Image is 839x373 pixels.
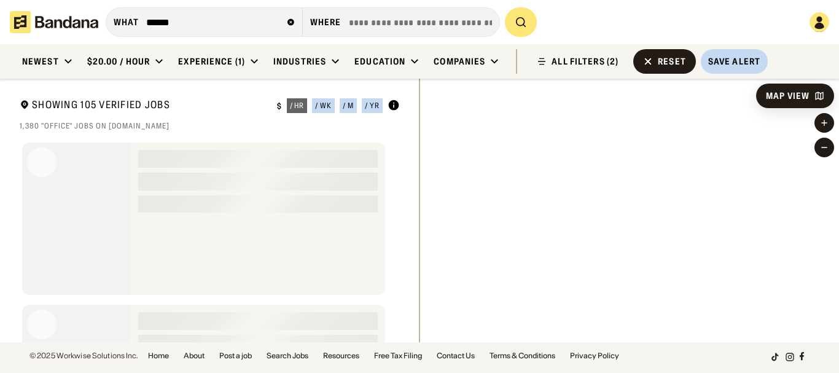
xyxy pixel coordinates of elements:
a: Search Jobs [267,352,308,359]
div: what [114,17,139,28]
div: Where [310,17,341,28]
div: 1,380 "office" jobs on [DOMAIN_NAME] [20,121,400,131]
div: $20.00 / hour [87,56,150,67]
div: $ [277,101,282,111]
div: grid [20,138,400,342]
div: Industries [273,56,326,67]
div: © 2025 Workwise Solutions Inc. [29,352,138,359]
div: Experience (1) [178,56,245,67]
a: Home [148,352,169,359]
div: Showing 105 Verified Jobs [20,98,267,114]
div: Newest [22,56,59,67]
div: ALL FILTERS (2) [552,57,619,66]
div: / wk [315,102,332,109]
a: Post a job [219,352,252,359]
a: Contact Us [437,352,475,359]
div: Companies [434,56,485,67]
img: Bandana logotype [10,11,98,33]
div: / m [343,102,354,109]
a: Resources [323,352,359,359]
div: / yr [365,102,380,109]
div: / hr [290,102,305,109]
div: Reset [658,57,686,66]
a: Terms & Conditions [490,352,555,359]
a: About [184,352,205,359]
a: Free Tax Filing [374,352,422,359]
a: Privacy Policy [570,352,619,359]
div: Map View [766,92,810,100]
div: Education [354,56,405,67]
div: Save Alert [708,56,760,67]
